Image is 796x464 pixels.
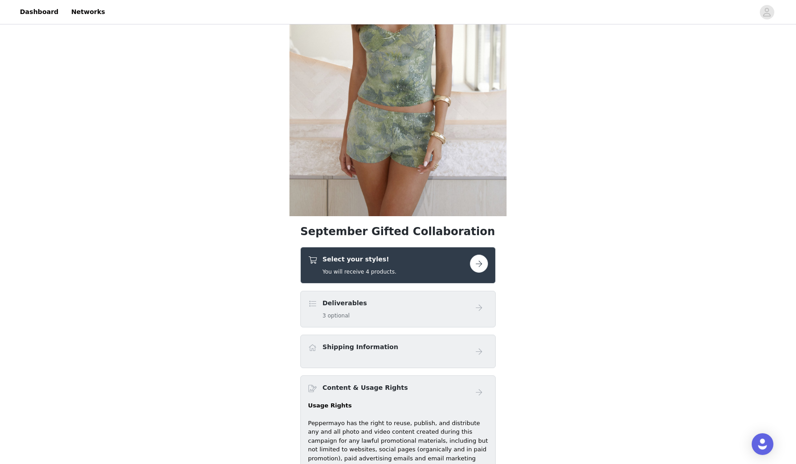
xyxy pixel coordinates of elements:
h4: Deliverables [322,298,367,308]
div: Select your styles! [300,247,496,284]
div: avatar [763,5,771,19]
h4: Shipping Information [322,342,398,352]
h1: September Gifted Collaboration [300,223,496,240]
h5: 3 optional [322,312,367,320]
h4: Select your styles! [322,255,396,264]
a: Dashboard [14,2,64,22]
div: Deliverables [300,291,496,327]
h5: You will receive 4 products. [322,268,396,276]
a: Networks [66,2,110,22]
strong: Usage Rights [308,402,352,409]
div: Shipping Information [300,335,496,368]
div: Open Intercom Messenger [752,433,773,455]
h4: Content & Usage Rights [322,383,408,393]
